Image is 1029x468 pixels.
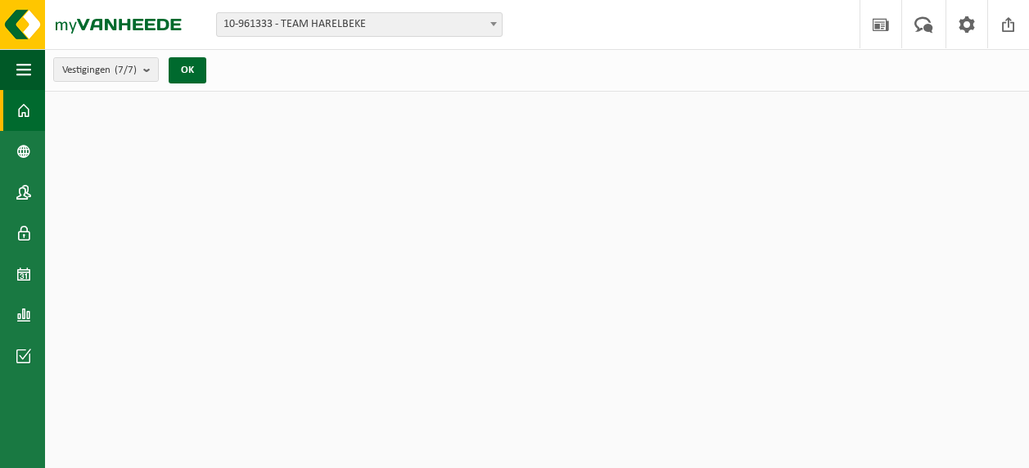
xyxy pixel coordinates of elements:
[216,12,503,37] span: 10-961333 - TEAM HARELBEKE
[169,57,206,83] button: OK
[217,13,502,36] span: 10-961333 - TEAM HARELBEKE
[62,58,137,83] span: Vestigingen
[53,57,159,82] button: Vestigingen(7/7)
[115,65,137,75] count: (7/7)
